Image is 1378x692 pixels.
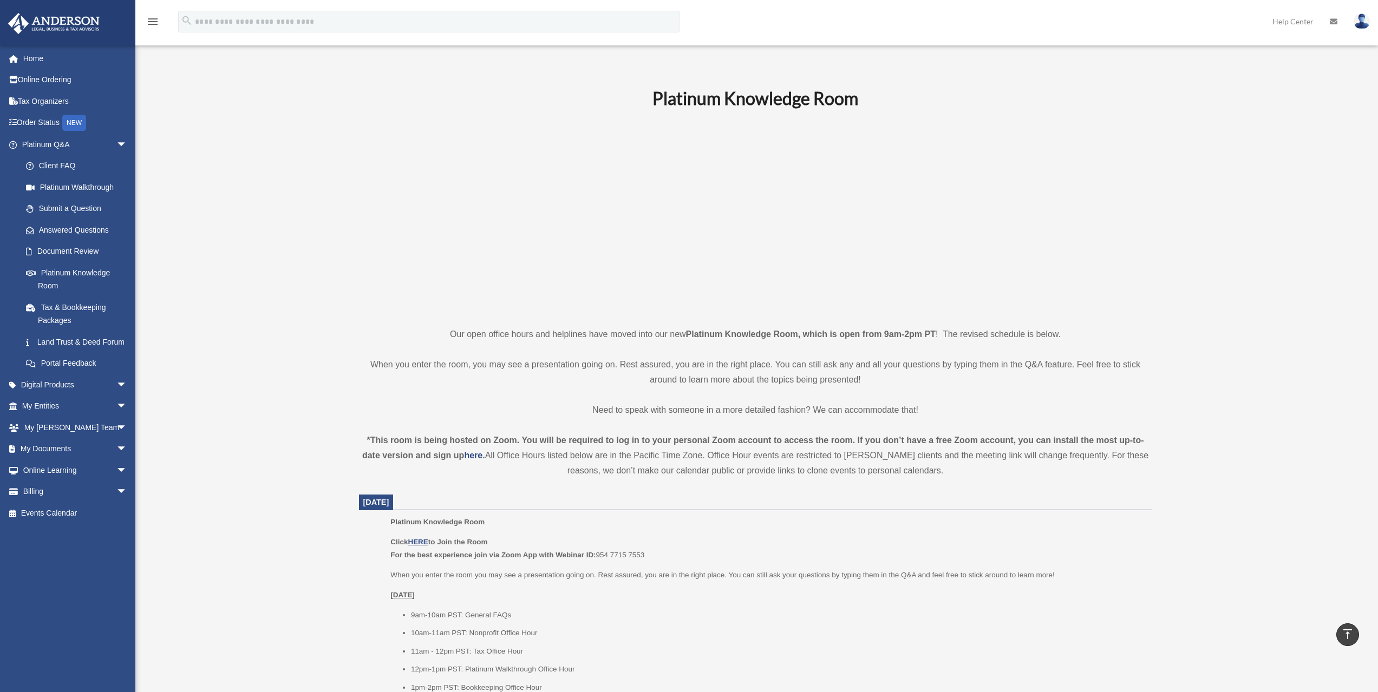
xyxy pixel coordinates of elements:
span: Platinum Knowledge Room [390,518,485,526]
span: arrow_drop_down [116,396,138,418]
a: Events Calendar [8,502,143,524]
p: When you enter the room, you may see a presentation going on. Rest assured, you are in the right ... [359,357,1152,387]
p: Our open office hours and helplines have moved into our new ! The revised schedule is below. [359,327,1152,342]
b: Click to Join the Room [390,538,487,546]
li: 9am-10am PST: General FAQs [411,609,1145,622]
a: Answered Questions [15,219,143,241]
a: Portal Feedback [15,353,143,374]
span: arrow_drop_down [116,459,138,482]
iframe: 231110_Toby_KnowledgeRoom [593,124,918,307]
b: Platinum Knowledge Room [652,88,858,109]
a: Online Learningarrow_drop_down [8,459,143,481]
i: menu [146,15,159,28]
a: Platinum Q&Aarrow_drop_down [8,134,143,155]
p: When you enter the room you may see a presentation going on. Rest assured, you are in the right p... [390,569,1144,582]
a: Home [8,48,143,69]
span: [DATE] [363,498,389,506]
strong: . [482,451,485,460]
u: [DATE] [390,591,415,599]
li: 11am - 12pm PST: Tax Office Hour [411,645,1145,658]
a: Online Ordering [8,69,143,91]
a: Order StatusNEW [8,112,143,134]
p: 954 7715 7553 [390,536,1144,561]
a: Platinum Walkthrough [15,176,143,198]
p: Need to speak with someone in a more detailed fashion? We can accommodate that! [359,403,1152,418]
span: arrow_drop_down [116,481,138,503]
a: vertical_align_top [1336,623,1359,646]
a: Tax Organizers [8,90,143,112]
a: My Documentsarrow_drop_down [8,438,143,460]
li: 10am-11am PST: Nonprofit Office Hour [411,627,1145,640]
li: 12pm-1pm PST: Platinum Walkthrough Office Hour [411,663,1145,676]
img: Anderson Advisors Platinum Portal [5,13,103,34]
a: Digital Productsarrow_drop_down [8,374,143,396]
span: arrow_drop_down [116,134,138,156]
span: arrow_drop_down [116,438,138,460]
a: Submit a Question [15,198,143,220]
img: User Pic [1354,14,1370,29]
a: Tax & Bookkeeping Packages [15,296,143,331]
a: HERE [408,538,428,546]
a: Document Review [15,241,143,262]
a: Land Trust & Deed Forum [15,331,143,353]
span: arrow_drop_down [116,417,138,439]
a: here [464,451,482,460]
a: My [PERSON_NAME] Teamarrow_drop_down [8,417,143,438]
a: My Entitiesarrow_drop_down [8,396,143,417]
a: Platinum Knowledge Room [15,262,138,296]
div: All Office Hours listed below are in the Pacific Time Zone. Office Hour events are restricted to ... [359,433,1152,478]
strong: Platinum Knowledge Room, which is open from 9am-2pm PT [686,329,936,339]
b: For the best experience join via Zoom App with Webinar ID: [390,551,596,559]
a: menu [146,19,159,28]
i: vertical_align_top [1341,628,1354,641]
div: NEW [62,115,86,131]
a: Billingarrow_drop_down [8,481,143,503]
i: search [181,15,193,27]
a: Client FAQ [15,155,143,177]
span: arrow_drop_down [116,374,138,396]
strong: *This room is being hosted on Zoom. You will be required to log in to your personal Zoom account ... [362,436,1144,460]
